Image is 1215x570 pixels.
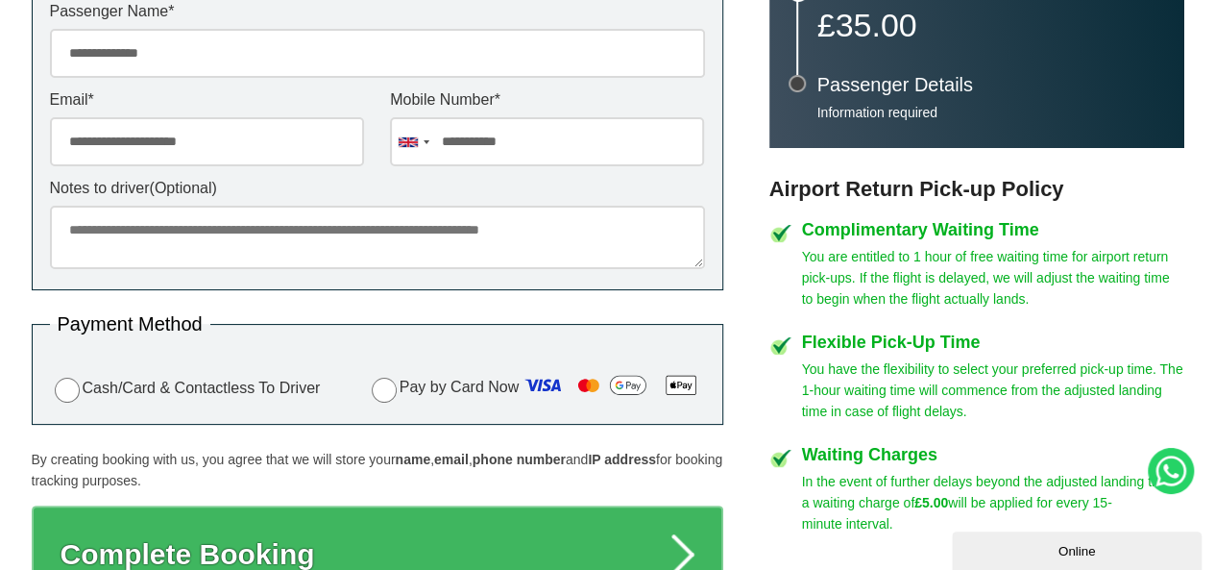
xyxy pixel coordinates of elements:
[50,92,364,108] label: Email
[817,12,1165,38] p: £
[817,75,1165,94] h3: Passenger Details
[390,92,704,108] label: Mobile Number
[802,334,1184,351] h4: Flexible Pick-Up Time
[952,528,1205,570] iframe: chat widget
[395,452,430,467] strong: name
[802,359,1184,422] p: You have the flexibility to select your preferred pick-up time. The 1-hour waiting time will comm...
[32,449,723,491] p: By creating booking with us, you agree that we will store your , , and for booking tracking purpo...
[150,180,217,196] span: (Optional)
[372,378,397,403] input: Pay by Card Now
[473,452,566,467] strong: phone number
[55,378,80,403] input: Cash/Card & Contactless To Driver
[817,104,1165,121] p: Information required
[50,375,321,403] label: Cash/Card & Contactless To Driver
[914,495,948,510] strong: £5.00
[802,221,1184,238] h4: Complimentary Waiting Time
[50,4,705,19] label: Passenger Name
[835,7,916,43] span: 35.00
[434,452,469,467] strong: email
[588,452,656,467] strong: IP address
[50,314,210,334] legend: Payment Method
[802,446,1184,463] h4: Waiting Charges
[391,118,435,165] div: United Kingdom: +44
[802,471,1184,534] p: In the event of further delays beyond the adjusted landing time, a waiting charge of will be appl...
[50,181,705,196] label: Notes to driver
[769,177,1184,202] h3: Airport Return Pick-up Policy
[367,370,705,407] label: Pay by Card Now
[802,246,1184,310] p: You are entitled to 1 hour of free waiting time for airport return pick-ups. If the flight is del...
